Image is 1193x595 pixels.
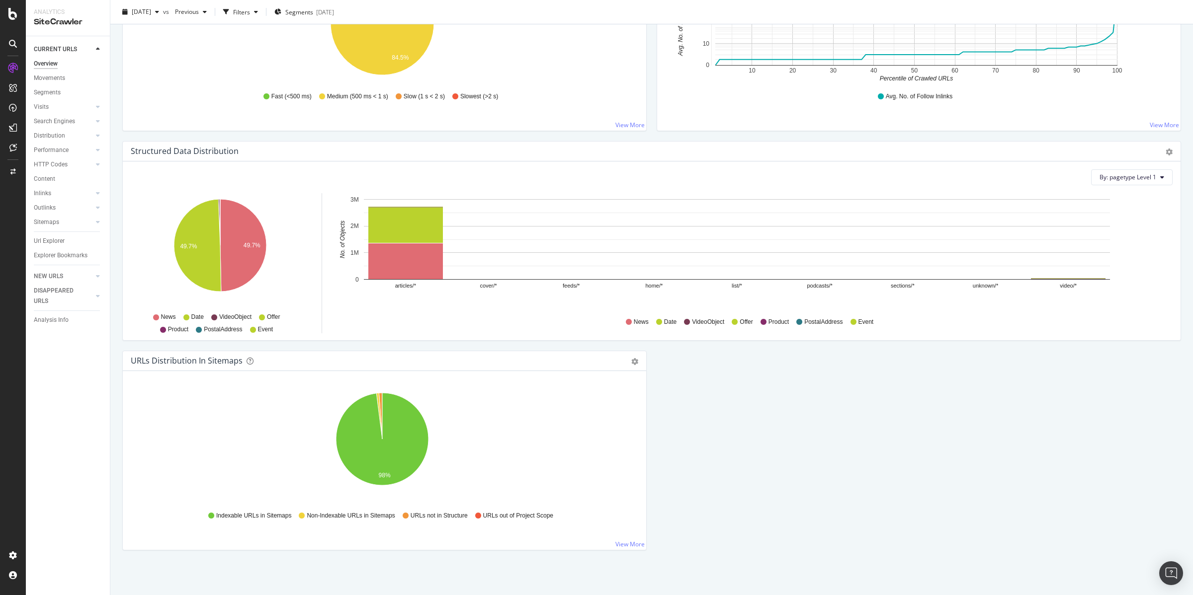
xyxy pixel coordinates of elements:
span: Slow (1 s < 2 s) [404,92,445,101]
div: Structured Data Distribution [131,146,239,156]
div: HTTP Codes [34,159,68,170]
svg: A chart. [334,193,1163,308]
a: DISAPPEARED URLS [34,286,93,306]
a: View More [1150,121,1179,129]
text: 90 [1073,67,1080,74]
text: 3M [350,196,359,203]
a: Content [34,174,103,184]
text: 0 [355,276,359,283]
div: Outlinks [34,203,56,213]
span: Offer [740,318,753,326]
text: Percentile of Crawled URLs [880,75,953,82]
text: No. of Objects [339,221,346,258]
span: Product [168,325,188,334]
a: Analysis Info [34,315,103,325]
text: 10 [703,40,710,47]
text: 80 [1033,67,1040,74]
div: Visits [34,102,49,112]
text: unknown/* [973,283,999,289]
span: Event [258,325,273,334]
span: By: pagetype Level 1 [1100,173,1156,181]
a: HTTP Codes [34,159,93,170]
span: PostalAddress [804,318,843,326]
a: Overview [34,59,103,69]
span: News [634,318,649,326]
text: list/* [732,283,743,289]
text: 40 [870,67,877,74]
text: sections/* [891,283,915,289]
span: Indexable URLs in Sitemaps [216,512,291,520]
a: NEW URLS [34,271,93,282]
a: View More [615,540,645,548]
div: [DATE] [316,7,334,16]
a: Performance [34,145,93,155]
a: Movements [34,73,103,83]
text: 84.5% [392,54,409,61]
div: Content [34,174,55,184]
text: video/* [1060,283,1077,289]
div: Segments [34,87,61,98]
svg: A chart. [131,387,633,502]
span: Previous [171,7,199,16]
span: Slowest (>2 s) [460,92,498,101]
a: View More [615,121,645,129]
text: feeds/* [563,283,580,289]
span: Product [768,318,789,326]
span: Medium (500 ms < 1 s) [327,92,388,101]
button: Segments[DATE] [270,4,338,20]
span: Non-Indexable URLs in Sitemaps [307,512,395,520]
button: Filters [219,4,262,20]
text: podcasts/* [807,283,833,289]
span: URLs out of Project Scope [483,512,553,520]
text: 2M [350,223,359,229]
div: Distribution [34,131,65,141]
span: Segments [285,7,313,16]
div: Movements [34,73,65,83]
a: Search Engines [34,116,93,127]
text: cover/* [480,283,497,289]
div: Explorer Bookmarks [34,250,87,261]
span: Offer [267,313,280,321]
text: 1M [350,249,359,256]
text: 50 [911,67,918,74]
text: 30 [830,67,837,74]
div: gear [1166,149,1173,155]
span: Date [664,318,677,326]
a: Segments [34,87,103,98]
div: Performance [34,145,69,155]
div: URLs Distribution in Sitemaps [131,356,243,366]
div: Inlinks [34,188,51,199]
div: DISAPPEARED URLS [34,286,84,306]
span: Event [858,318,874,326]
span: Date [191,313,204,321]
span: Avg. No. of Follow Inlinks [886,92,953,101]
svg: A chart. [133,193,307,308]
span: URLs not in Structure [411,512,468,520]
a: Url Explorer [34,236,103,246]
a: CURRENT URLS [34,44,93,55]
text: 10 [749,67,756,74]
button: By: pagetype Level 1 [1091,169,1173,185]
div: Sitemaps [34,217,59,227]
a: Visits [34,102,93,112]
a: Outlinks [34,203,93,213]
button: [DATE] [118,4,163,20]
span: 2025 Aug. 19th [132,7,151,16]
div: Url Explorer [34,236,65,246]
a: Sitemaps [34,217,93,227]
text: 100 [1112,67,1122,74]
div: gear [631,358,638,365]
button: Previous [171,4,211,20]
div: SiteCrawler [34,16,102,28]
text: 98% [379,472,391,479]
div: Overview [34,59,58,69]
text: 0 [706,62,709,69]
span: Fast (<500 ms) [271,92,312,101]
div: Search Engines [34,116,75,127]
div: Filters [233,7,250,16]
text: 20 [789,67,796,74]
span: VideoObject [692,318,724,326]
